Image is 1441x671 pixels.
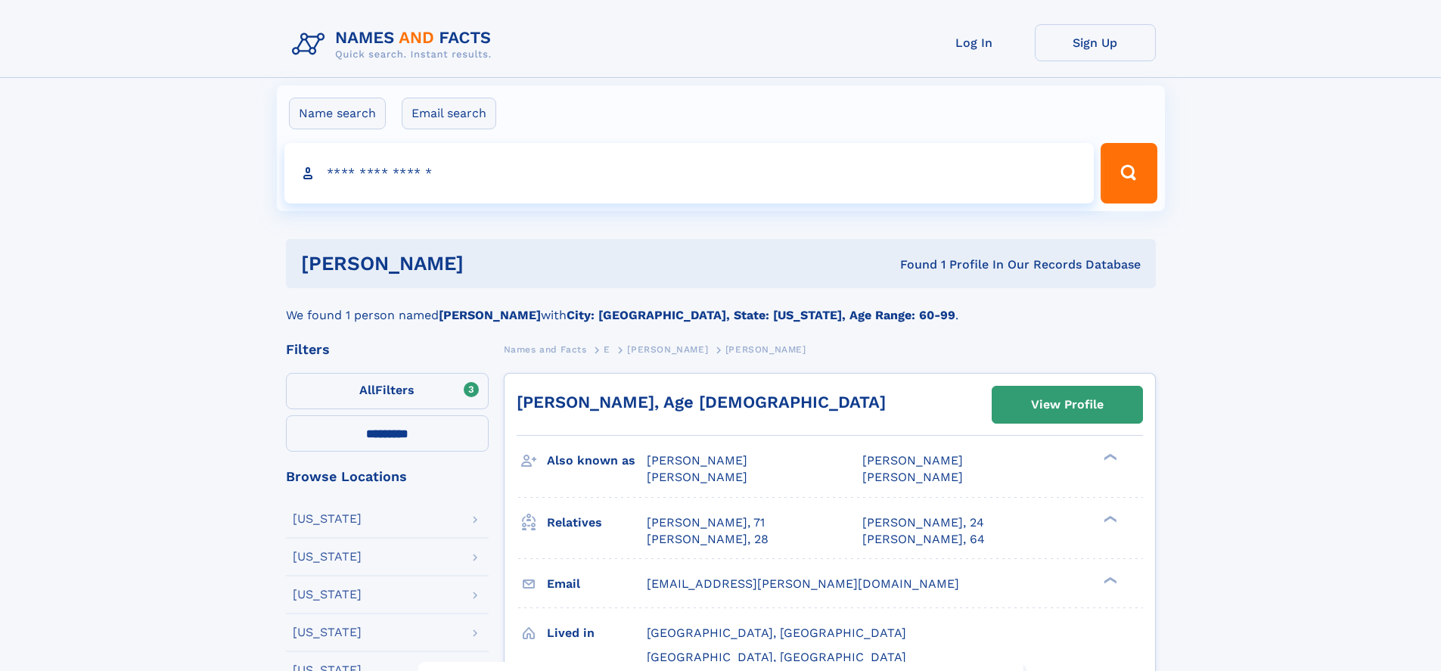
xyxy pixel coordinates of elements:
[647,531,769,548] a: [PERSON_NAME], 28
[627,340,708,359] a: [PERSON_NAME]
[286,24,504,65] img: Logo Names and Facts
[359,383,375,397] span: All
[862,470,963,484] span: [PERSON_NAME]
[862,531,985,548] a: [PERSON_NAME], 64
[286,373,489,409] label: Filters
[402,98,496,129] label: Email search
[567,308,955,322] b: City: [GEOGRAPHIC_DATA], State: [US_STATE], Age Range: 60-99
[1100,514,1118,523] div: ❯
[517,393,886,412] a: [PERSON_NAME], Age [DEMOGRAPHIC_DATA]
[647,650,906,664] span: [GEOGRAPHIC_DATA], [GEOGRAPHIC_DATA]
[439,308,541,322] b: [PERSON_NAME]
[547,510,647,536] h3: Relatives
[1100,452,1118,462] div: ❯
[293,589,362,601] div: [US_STATE]
[647,453,747,468] span: [PERSON_NAME]
[547,620,647,646] h3: Lived in
[725,344,806,355] span: [PERSON_NAME]
[914,24,1035,61] a: Log In
[647,470,747,484] span: [PERSON_NAME]
[504,340,587,359] a: Names and Facts
[1035,24,1156,61] a: Sign Up
[547,448,647,474] h3: Also known as
[293,551,362,563] div: [US_STATE]
[289,98,386,129] label: Name search
[1101,143,1157,203] button: Search Button
[293,626,362,638] div: [US_STATE]
[293,513,362,525] div: [US_STATE]
[604,344,610,355] span: E
[1031,387,1104,422] div: View Profile
[286,288,1156,325] div: We found 1 person named with .
[862,453,963,468] span: [PERSON_NAME]
[862,514,984,531] a: [PERSON_NAME], 24
[627,344,708,355] span: [PERSON_NAME]
[284,143,1095,203] input: search input
[286,343,489,356] div: Filters
[547,571,647,597] h3: Email
[286,470,489,483] div: Browse Locations
[301,254,682,273] h1: [PERSON_NAME]
[647,626,906,640] span: [GEOGRAPHIC_DATA], [GEOGRAPHIC_DATA]
[604,340,610,359] a: E
[682,256,1141,273] div: Found 1 Profile In Our Records Database
[647,576,959,591] span: [EMAIL_ADDRESS][PERSON_NAME][DOMAIN_NAME]
[647,514,765,531] a: [PERSON_NAME], 71
[992,387,1142,423] a: View Profile
[1100,575,1118,585] div: ❯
